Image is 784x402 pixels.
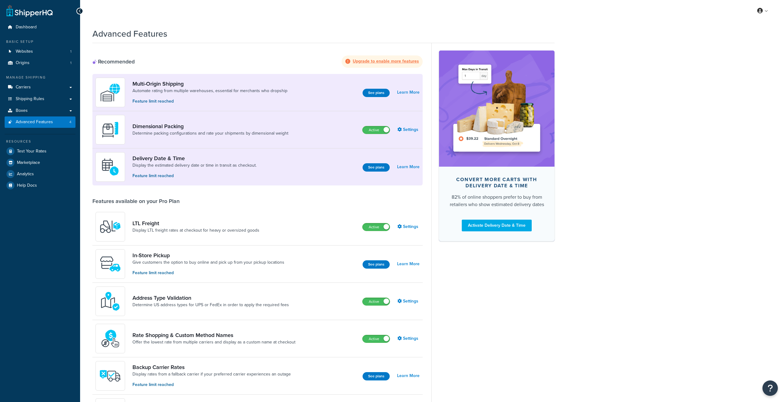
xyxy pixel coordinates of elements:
[70,49,71,54] span: 1
[5,46,75,57] li: Websites
[132,339,295,345] a: Offer the lowest rate from multiple carriers and display as a custom name at checkout
[92,58,135,65] div: Recommended
[132,130,288,136] a: Determine packing configurations and rate your shipments by dimensional weight
[16,85,31,90] span: Carriers
[132,371,291,377] a: Display rates from a fallback carrier if your preferred carrier experiences an outage
[363,163,390,172] a: See plans
[132,332,295,339] a: Rate Shopping & Custom Method Names
[5,22,75,33] a: Dashboard
[132,302,289,308] a: Determine US address types for UPS or FedEx in order to apply the required fees
[5,39,75,44] div: Basic Setup
[397,334,420,343] a: Settings
[132,98,287,105] p: Feature limit reached
[92,28,167,40] h1: Advanced Features
[5,116,75,128] li: Advanced Features
[5,105,75,116] a: Boxes
[132,173,257,179] p: Feature limit reached
[363,260,390,269] a: See plans
[363,298,390,305] label: Active
[5,139,75,144] div: Resources
[363,126,390,134] label: Active
[5,116,75,128] a: Advanced Features4
[5,46,75,57] a: Websites1
[100,216,121,238] img: y79ZsPf0fXUFUhFXDzUgf+ktZg5F2+ohG75+v3d2s1D9TjoU8PiyCIluIjV41seZevKCRuEjTPPOKHJsQcmKCXGdfprl3L4q7...
[16,120,53,125] span: Advanced Features
[132,80,287,87] a: Multi-Origin Shipping
[70,60,71,66] span: 1
[132,259,284,266] a: Give customers the option to buy online and pick up from your pickup locations
[448,60,545,157] img: feature-image-ddt-36eae7f7280da8017bfb280eaccd9c446f90b1fe08728e4019434db127062ab4.png
[397,372,420,380] a: Learn More
[5,169,75,180] a: Analytics
[5,57,75,69] li: Origins
[397,88,420,97] a: Learn More
[5,93,75,105] a: Shipping Rules
[132,270,284,276] p: Feature limit reached
[449,177,545,189] div: Convert more carts with delivery date & time
[363,223,390,231] label: Active
[17,183,37,188] span: Help Docs
[5,157,75,168] a: Marketplace
[5,82,75,93] a: Carriers
[5,57,75,69] a: Origins1
[16,108,28,113] span: Boxes
[132,88,287,94] a: Automate rating from multiple warehouses, essential for merchants who dropship
[132,294,289,301] a: Address Type Validation
[397,222,420,231] a: Settings
[16,49,33,54] span: Websites
[132,155,257,162] a: Delivery Date & Time
[17,149,47,154] span: Test Your Rates
[397,260,420,268] a: Learn More
[17,172,34,177] span: Analytics
[100,156,121,178] img: gfkeb5ejjkALwAAAABJRU5ErkJggg==
[5,180,75,191] a: Help Docs
[92,198,180,205] div: Features available on your Pro Plan
[132,123,288,130] a: Dimensional Packing
[363,335,390,343] label: Active
[16,96,44,102] span: Shipping Rules
[100,119,121,140] img: DTVBYsAAAAAASUVORK5CYII=
[100,365,121,387] img: icon-duo-feat-backup-carrier-4420b188.png
[132,220,259,227] a: LTL Freight
[353,58,419,64] strong: Upgrade to enable more features
[16,60,30,66] span: Origins
[449,193,545,208] div: 82% of online shoppers prefer to buy from retailers who show estimated delivery dates
[100,290,121,312] img: kIG8fy0lQAAAABJRU5ErkJggg==
[363,372,390,380] a: See plans
[132,381,291,388] p: Feature limit reached
[397,163,420,171] a: Learn More
[16,25,37,30] span: Dashboard
[132,364,291,371] a: Backup Carrier Rates
[100,328,121,349] img: icon-duo-feat-rate-shopping-ecdd8bed.png
[132,162,257,169] a: Display the estimated delivery date or time in transit as checkout.
[17,160,40,165] span: Marketplace
[69,120,71,125] span: 4
[5,146,75,157] a: Test Your Rates
[462,220,532,231] a: Activate Delivery Date & Time
[397,125,420,134] a: Settings
[363,89,390,97] a: See plans
[762,380,778,396] button: Open Resource Center
[397,297,420,306] a: Settings
[132,227,259,233] a: Display LTL freight rates at checkout for heavy or oversized goods
[100,253,121,275] img: wfgcfpwTIucLEAAAAASUVORK5CYII=
[5,75,75,80] div: Manage Shipping
[132,252,284,259] a: In-Store Pickup
[100,82,121,103] img: WatD5o0RtDAAAAAElFTkSuQmCC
